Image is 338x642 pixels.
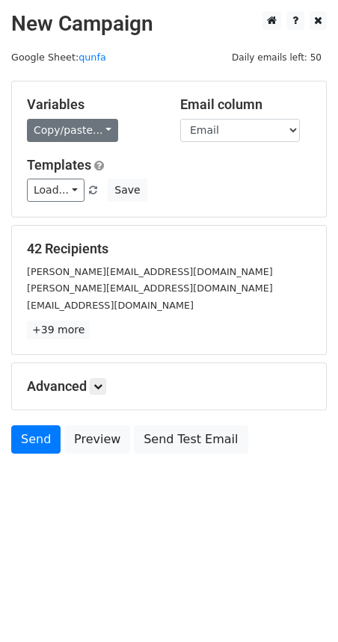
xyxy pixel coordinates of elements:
span: Daily emails left: 50 [227,49,327,66]
a: Load... [27,179,84,202]
h2: New Campaign [11,11,327,37]
a: Send [11,425,61,454]
small: [PERSON_NAME][EMAIL_ADDRESS][DOMAIN_NAME] [27,283,273,294]
button: Save [108,179,147,202]
small: Google Sheet: [11,52,106,63]
h5: Email column [180,96,311,113]
small: [EMAIL_ADDRESS][DOMAIN_NAME] [27,300,194,311]
a: +39 more [27,321,90,339]
a: Daily emails left: 50 [227,52,327,63]
iframe: Chat Widget [263,570,338,642]
h5: 42 Recipients [27,241,311,257]
a: Send Test Email [134,425,248,454]
h5: Advanced [27,378,311,395]
a: qunfa [79,52,106,63]
small: [PERSON_NAME][EMAIL_ADDRESS][DOMAIN_NAME] [27,266,273,277]
a: Preview [64,425,130,454]
h5: Variables [27,96,158,113]
a: Templates [27,157,91,173]
a: Copy/paste... [27,119,118,142]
